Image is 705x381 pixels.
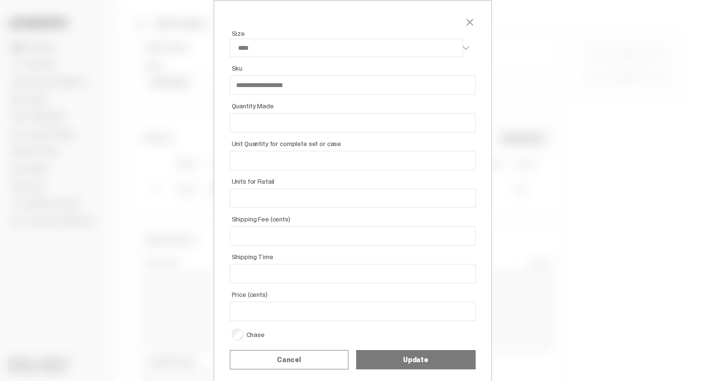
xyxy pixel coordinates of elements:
span: Units for Retail [232,178,476,185]
input: Price (cents) [230,302,476,321]
input: Units for Retail [230,189,476,208]
span: Quantity Made [232,103,476,109]
span: Size [232,30,476,37]
span: Chase [232,329,476,340]
input: Shipping Fee (cents) [230,226,476,246]
button: Update [356,350,476,369]
input: Shipping Time [230,264,476,283]
input: Unit Quantity for complete set or case [230,151,476,170]
input: Chase [232,329,243,340]
input: Sku [230,75,476,95]
input: Quantity Made [230,113,476,132]
select: Size [230,39,464,57]
span: Price (cents) [232,291,476,298]
button: close [464,16,476,28]
span: Sku [232,65,476,72]
span: Shipping Fee (cents) [232,216,476,222]
span: Unit Quantity for complete set or case [232,140,476,147]
button: Cancel [230,350,348,369]
span: Shipping Time [232,253,476,260]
